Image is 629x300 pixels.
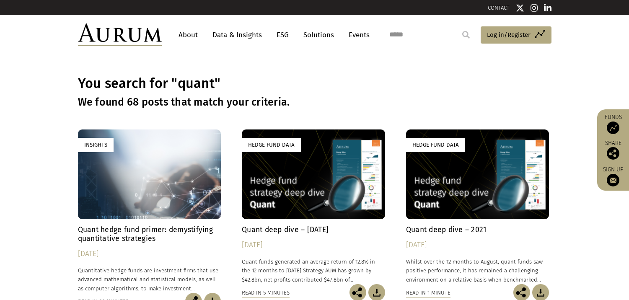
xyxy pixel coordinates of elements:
a: Insights Quant hedge fund primer: demystifying quantitative strategies [DATE] Quantitative hedge ... [78,129,221,292]
img: Sign up to our newsletter [607,174,619,186]
a: About [174,27,202,43]
span: Log in/Register [487,30,531,40]
input: Submit [458,26,474,43]
img: Twitter icon [516,4,524,12]
div: [DATE] [78,248,221,260]
a: Solutions [299,27,338,43]
a: CONTACT [488,5,510,11]
h3: We found 68 posts that match your criteria. [78,96,551,109]
p: Quantitative hedge funds are investment firms that use advanced mathematical and statistical mode... [78,266,221,292]
h4: Quant deep dive – 2021 [406,225,549,234]
p: Quant funds generated an average return of 12.8% in the 12 months to [DATE] Strategy AUM has grow... [242,257,385,284]
img: Instagram icon [531,4,538,12]
div: Insights [78,138,114,152]
div: [DATE] [406,239,549,251]
a: Hedge Fund Data Quant deep dive – [DATE] [DATE] Quant funds generated an average return of 12.8% ... [242,129,385,284]
img: Share this post [607,147,619,160]
div: Read in 5 minutes [242,288,290,297]
img: Aurum [78,23,162,46]
h4: Quant deep dive – [DATE] [242,225,385,234]
div: Read in 1 minute [406,288,450,297]
p: Whilst over the 12 months to August, quant funds saw positive performance, it has remained a chal... [406,257,549,284]
div: Hedge Fund Data [242,138,301,152]
a: Data & Insights [208,27,266,43]
a: ESG [272,27,293,43]
h1: You search for "quant" [78,75,551,92]
div: Hedge Fund Data [406,138,465,152]
a: Log in/Register [481,26,551,44]
a: Events [344,27,370,43]
a: Sign up [601,166,625,186]
a: Funds [601,114,625,134]
div: Share [601,140,625,160]
a: Hedge Fund Data Quant deep dive – 2021 [DATE] Whilst over the 12 months to August, quant funds sa... [406,129,549,284]
img: Access Funds [607,122,619,134]
div: [DATE] [242,239,385,251]
h4: Quant hedge fund primer: demystifying quantitative strategies [78,225,221,243]
img: Linkedin icon [544,4,551,12]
